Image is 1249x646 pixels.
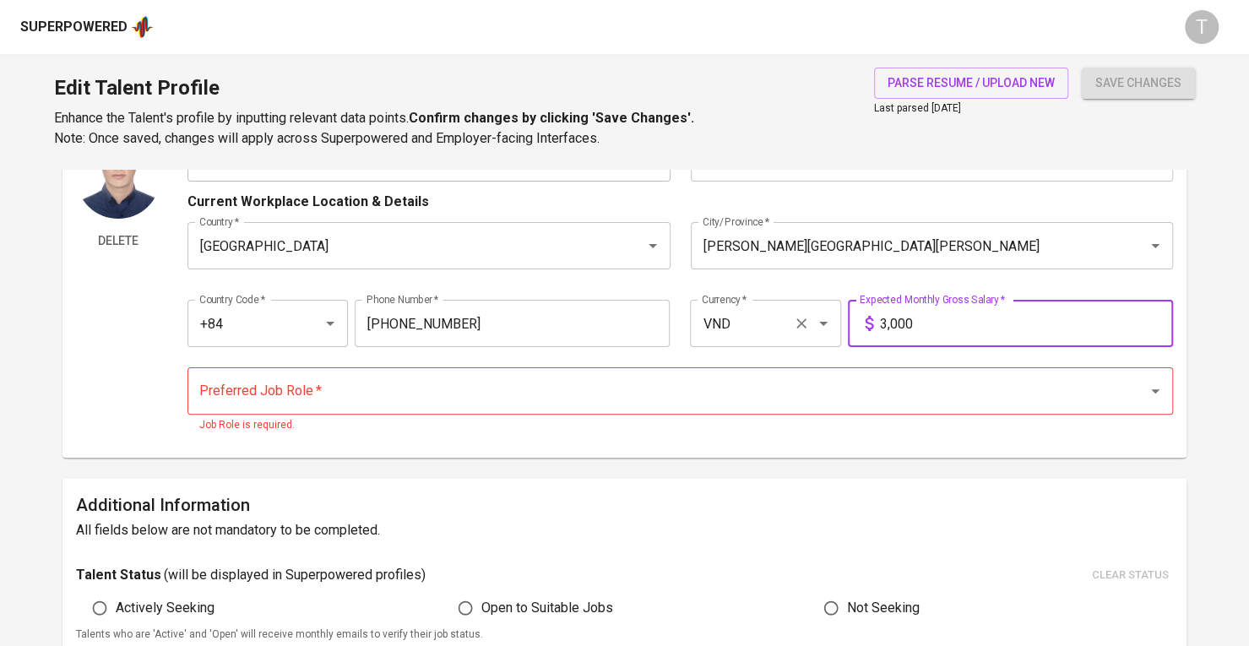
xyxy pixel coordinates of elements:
[847,598,920,618] span: Not Seeking
[1095,73,1181,94] span: save changes
[481,598,613,618] span: Open to Suitable Jobs
[54,68,694,108] h1: Edit Talent Profile
[1082,68,1195,99] button: save changes
[409,110,694,126] b: Confirm changes by clicking 'Save Changes'.
[1143,234,1167,258] button: Open
[76,627,1173,643] p: Talents who are 'Active' and 'Open' will receive monthly emails to verify their job status.
[76,134,160,219] img: Talent Profile Picture
[20,18,128,37] div: Superpowered
[164,565,426,585] p: ( will be displayed in Superpowered profiles )
[1143,379,1167,403] button: Open
[199,417,1161,434] p: Job Role is required.
[187,192,429,212] p: Current Workplace Location & Details
[874,102,961,114] span: Last parsed [DATE]
[76,491,1173,518] h6: Additional Information
[318,312,342,335] button: Open
[131,14,154,40] img: app logo
[812,312,835,335] button: Open
[116,598,215,618] span: Actively Seeking
[76,518,1173,542] h6: All fields below are not mandatory to be completed.
[83,231,154,252] span: Delete
[888,73,1055,94] span: parse resume / upload new
[641,234,665,258] button: Open
[76,565,161,585] p: Talent Status
[54,108,694,149] p: Enhance the Talent's profile by inputting relevant data points. Note: Once saved, changes will ap...
[76,225,160,257] button: Delete
[20,14,154,40] a: Superpoweredapp logo
[1185,10,1219,44] div: T
[874,68,1068,99] button: parse resume / upload new
[790,312,813,335] button: Clear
